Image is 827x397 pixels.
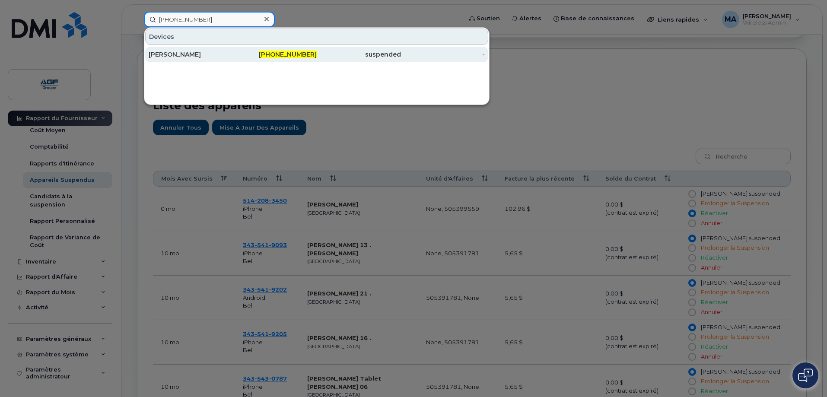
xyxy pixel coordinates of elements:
div: suspended [317,50,401,59]
input: Recherche [144,12,275,27]
div: Devices [145,29,488,45]
div: [PERSON_NAME] [149,50,233,59]
span: [PHONE_NUMBER] [259,51,317,58]
div: - [401,50,485,59]
a: [PERSON_NAME][PHONE_NUMBER]suspended- [145,47,488,62]
img: Open chat [798,368,813,382]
